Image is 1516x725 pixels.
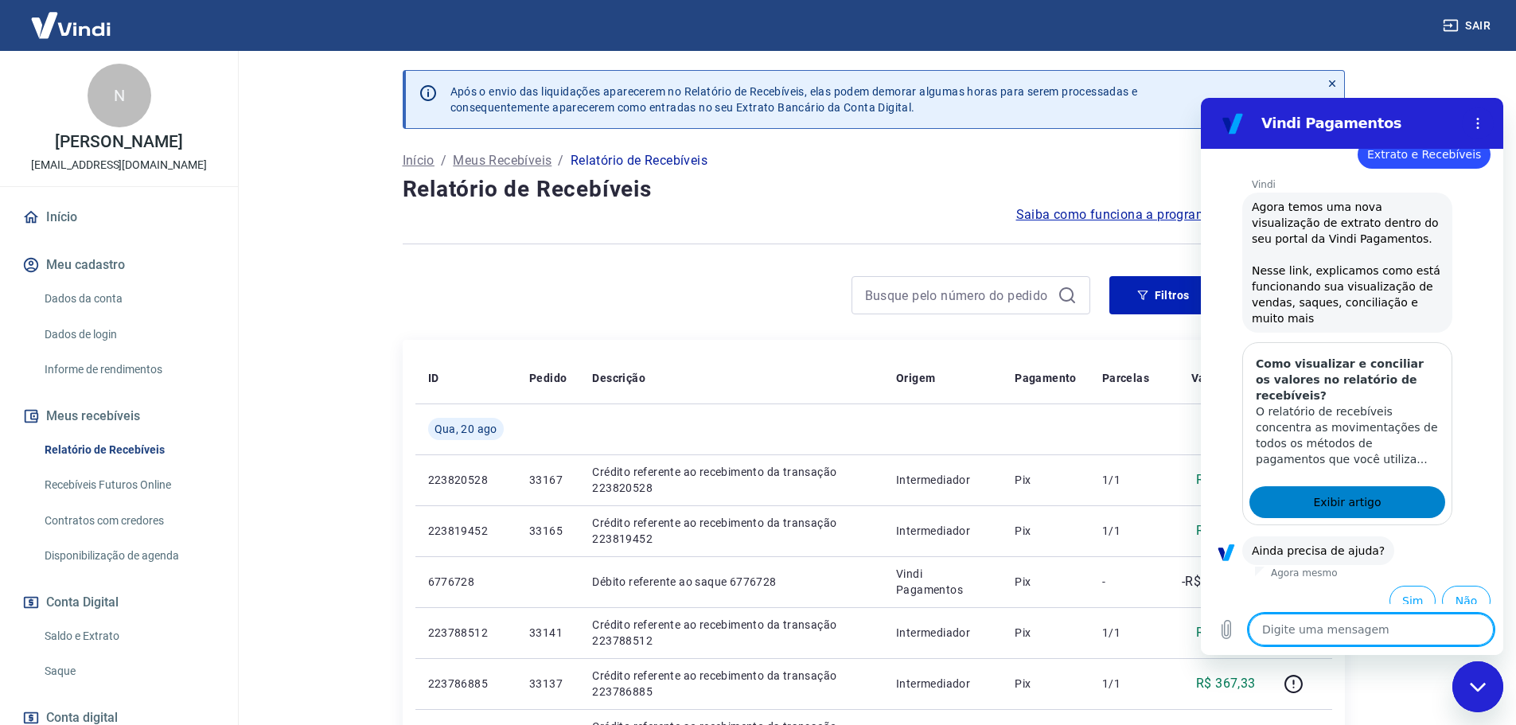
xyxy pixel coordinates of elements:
p: - [1102,574,1149,590]
p: / [441,151,446,170]
a: Informe de rendimentos [38,353,219,386]
p: R$ 138,14 [1196,521,1256,540]
span: Qua, 20 ago [435,421,497,437]
iframe: Janela de mensagens [1201,98,1503,655]
p: Crédito referente ao recebimento da transação 223819452 [592,515,871,547]
a: Disponibilização de agenda [38,540,219,572]
a: Início [403,151,435,170]
p: 33141 [529,625,567,641]
p: R$ 328,01 [1196,623,1256,642]
p: Intermediador [896,625,989,641]
button: Filtros [1109,276,1218,314]
p: 33165 [529,523,567,539]
a: Relatório de Recebíveis [38,434,219,466]
p: 1/1 [1102,676,1149,692]
a: Dados da conta [38,283,219,315]
p: Intermediador [896,472,989,488]
a: Saque [38,655,219,688]
p: / [558,151,563,170]
a: Dados de login [38,318,219,351]
p: 33167 [529,472,567,488]
p: Valor Líq. [1191,370,1243,386]
p: Pedido [529,370,567,386]
p: Após o envio das liquidações aparecerem no Relatório de Recebíveis, elas podem demorar algumas ho... [450,84,1138,115]
div: N [88,64,151,127]
p: Pagamento [1015,370,1077,386]
p: Vindi Pagamentos [896,566,989,598]
a: Saiba como funciona a programação dos recebimentos [1016,205,1345,224]
p: Crédito referente ao recebimento da transação 223820528 [592,464,871,496]
button: Conta Digital [19,585,219,620]
p: 1/1 [1102,625,1149,641]
button: Sair [1440,11,1497,41]
button: Meus recebíveis [19,399,219,434]
a: Início [19,200,219,235]
p: 6776728 [428,574,504,590]
p: 1/1 [1102,472,1149,488]
p: Pix [1015,676,1077,692]
p: Crédito referente ao recebimento da transação 223788512 [592,617,871,649]
p: 223786885 [428,676,504,692]
p: 33137 [529,676,567,692]
p: Intermediador [896,523,989,539]
p: R$ 239,85 [1196,470,1256,489]
p: 1/1 [1102,523,1149,539]
p: Relatório de Recebíveis [571,151,707,170]
img: Vindi [19,1,123,49]
p: 223820528 [428,472,504,488]
p: ID [428,370,439,386]
p: 223819452 [428,523,504,539]
p: Pix [1015,574,1077,590]
p: [EMAIL_ADDRESS][DOMAIN_NAME] [31,157,207,173]
p: Intermediador [896,676,989,692]
h4: Relatório de Recebíveis [403,173,1345,205]
p: Pix [1015,625,1077,641]
p: Crédito referente ao recebimento da transação 223786885 [592,668,871,700]
a: Saldo e Extrato [38,620,219,653]
input: Busque pelo número do pedido [865,283,1051,307]
p: Pix [1015,523,1077,539]
p: Parcelas [1102,370,1149,386]
p: Origem [896,370,935,386]
p: [PERSON_NAME] [55,134,182,150]
p: Pix [1015,472,1077,488]
p: Descrição [592,370,645,386]
p: Débito referente ao saque 6776728 [592,574,871,590]
button: Meu cadastro [19,248,219,283]
a: Recebíveis Futuros Online [38,469,219,501]
p: R$ 367,33 [1196,674,1256,693]
iframe: Botão para abrir a janela de mensagens, conversa em andamento [1452,661,1503,712]
p: -R$ 2.701,25 [1182,572,1256,591]
p: 223788512 [428,625,504,641]
a: Contratos com credores [38,505,219,537]
a: Meus Recebíveis [453,151,551,170]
